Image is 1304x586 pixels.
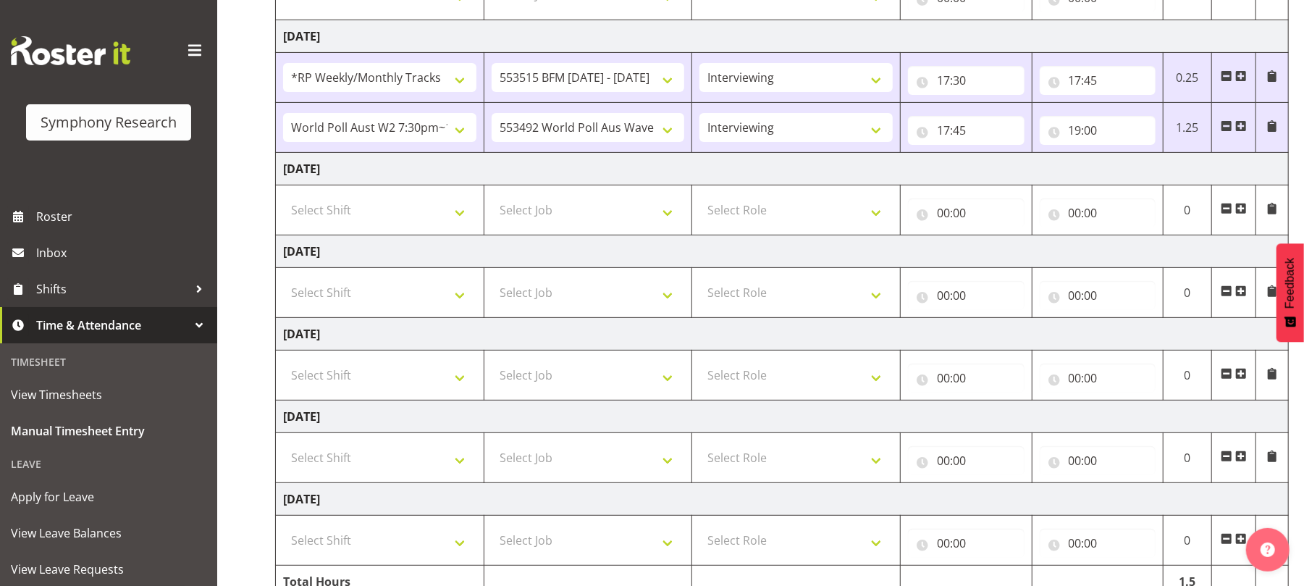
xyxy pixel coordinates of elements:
div: Timesheet [4,347,214,377]
input: Click to select... [908,66,1025,95]
span: Inbox [36,242,210,264]
input: Click to select... [1040,281,1156,310]
td: [DATE] [276,153,1289,185]
a: View Timesheets [4,377,214,413]
span: Roster [36,206,210,227]
input: Click to select... [908,529,1025,558]
span: Feedback [1284,258,1297,309]
td: 0 [1164,268,1212,318]
td: [DATE] [276,20,1289,53]
span: Manual Timesheet Entry [11,420,206,442]
button: Feedback - Show survey [1276,243,1304,342]
div: Leave [4,449,214,479]
td: 1.25 [1164,103,1212,153]
img: help-xxl-2.png [1261,543,1275,557]
span: View Leave Balances [11,522,206,544]
td: [DATE] [276,235,1289,268]
input: Click to select... [908,116,1025,145]
input: Click to select... [908,446,1025,475]
span: Apply for Leave [11,486,206,508]
input: Click to select... [908,198,1025,227]
td: 0 [1164,351,1212,401]
td: 0 [1164,185,1212,235]
span: View Leave Requests [11,558,206,580]
td: [DATE] [276,483,1289,516]
input: Click to select... [1040,66,1156,95]
input: Click to select... [1040,364,1156,393]
input: Click to select... [908,281,1025,310]
td: [DATE] [276,401,1289,433]
input: Click to select... [1040,446,1156,475]
td: [DATE] [276,318,1289,351]
input: Click to select... [1040,116,1156,145]
td: 0 [1164,516,1212,566]
span: Time & Attendance [36,314,188,336]
a: Manual Timesheet Entry [4,413,214,449]
a: View Leave Balances [4,515,214,551]
span: Shifts [36,278,188,300]
a: Apply for Leave [4,479,214,515]
input: Click to select... [1040,529,1156,558]
span: View Timesheets [11,384,206,406]
img: Rosterit website logo [11,36,130,65]
div: Symphony Research [41,112,177,133]
input: Click to select... [1040,198,1156,227]
td: 0.25 [1164,53,1212,103]
input: Click to select... [908,364,1025,393]
td: 0 [1164,433,1212,483]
